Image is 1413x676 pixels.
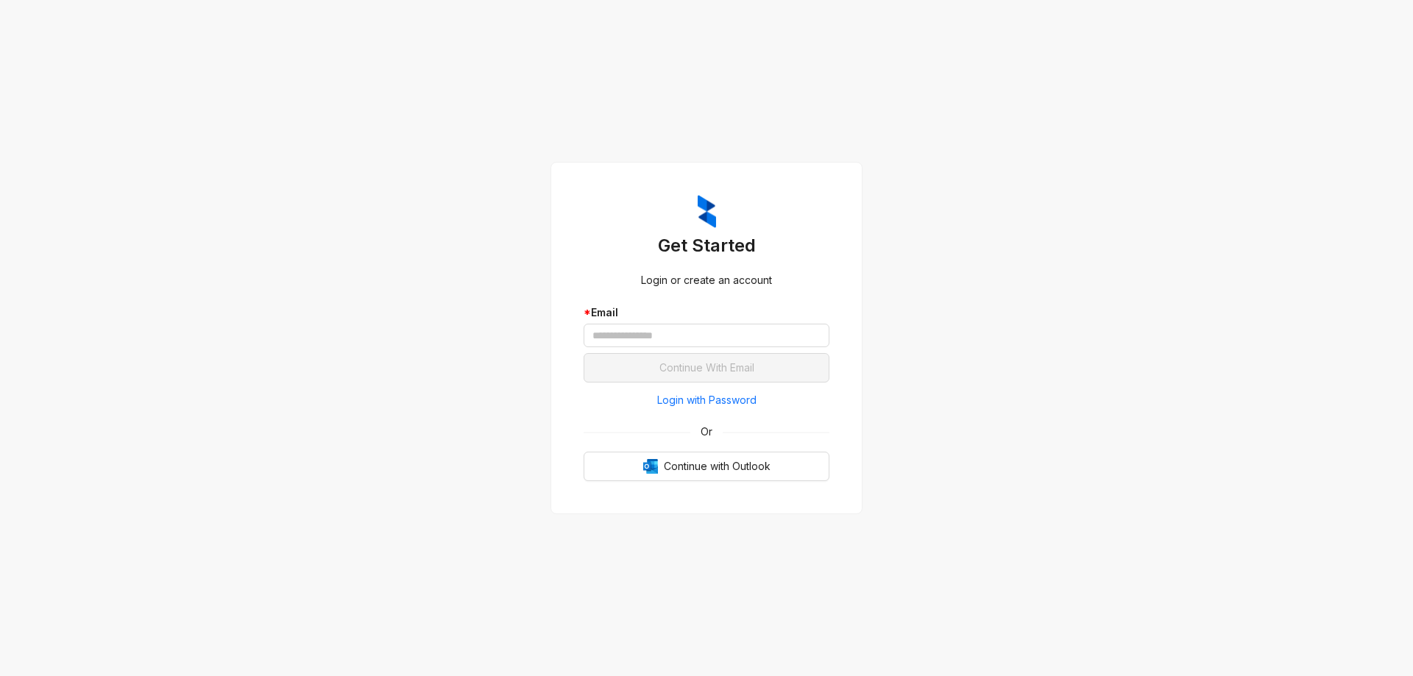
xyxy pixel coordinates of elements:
[690,424,723,440] span: Or
[657,392,757,408] span: Login with Password
[643,459,658,474] img: Outlook
[584,388,829,412] button: Login with Password
[698,195,716,229] img: ZumaIcon
[584,353,829,383] button: Continue With Email
[584,234,829,257] h3: Get Started
[584,305,829,321] div: Email
[584,452,829,481] button: OutlookContinue with Outlook
[664,458,771,474] span: Continue with Outlook
[584,272,829,288] div: Login or create an account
